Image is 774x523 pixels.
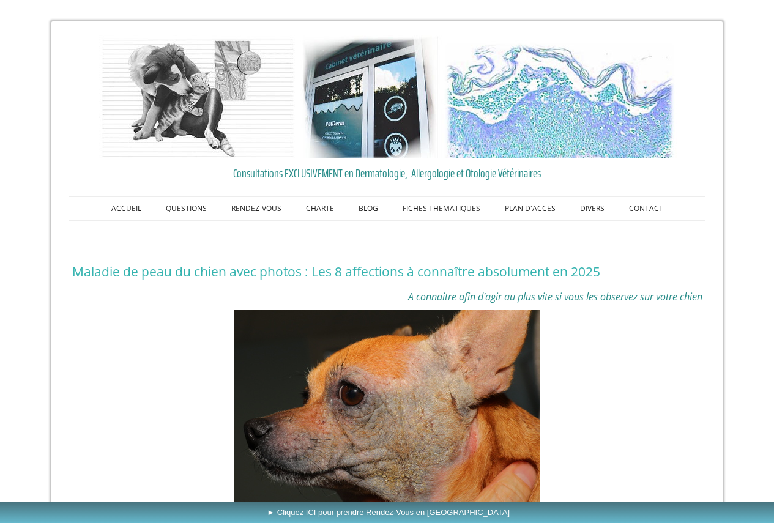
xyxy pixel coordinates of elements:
[617,197,675,220] a: CONTACT
[408,290,702,303] span: A connaitre afin d'agir au plus vite si vous les observez sur votre chien
[390,197,493,220] a: FICHES THEMATIQUES
[72,164,702,182] a: Consultations EXCLUSIVEMENT en Dermatologie, Allergologie et Otologie Vétérinaires
[346,197,390,220] a: BLOG
[267,508,510,517] span: ► Cliquez ICI pour prendre Rendez-Vous en [GEOGRAPHIC_DATA]
[99,197,154,220] a: ACCUEIL
[72,264,702,280] h1: Maladie de peau du chien avec photos : Les 8 affections à connaître absolument en 2025
[154,197,219,220] a: QUESTIONS
[219,197,294,220] a: RENDEZ-VOUS
[294,197,346,220] a: CHARTE
[493,197,568,220] a: PLAN D'ACCES
[568,197,617,220] a: DIVERS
